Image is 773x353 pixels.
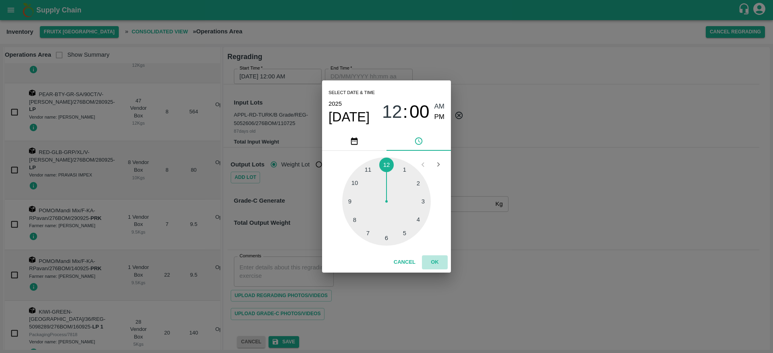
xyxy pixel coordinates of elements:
[422,255,448,269] button: OK
[409,101,430,123] button: 00
[403,101,408,123] span: :
[329,87,375,99] span: Select date & time
[386,131,451,151] button: pick time
[431,157,446,172] button: Open next view
[434,112,445,123] button: PM
[322,131,386,151] button: pick date
[329,109,370,125] button: [DATE]
[409,101,430,122] span: 00
[382,101,402,123] button: 12
[329,99,342,109] button: 2025
[434,101,445,112] button: AM
[382,101,402,122] span: 12
[391,255,419,269] button: Cancel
